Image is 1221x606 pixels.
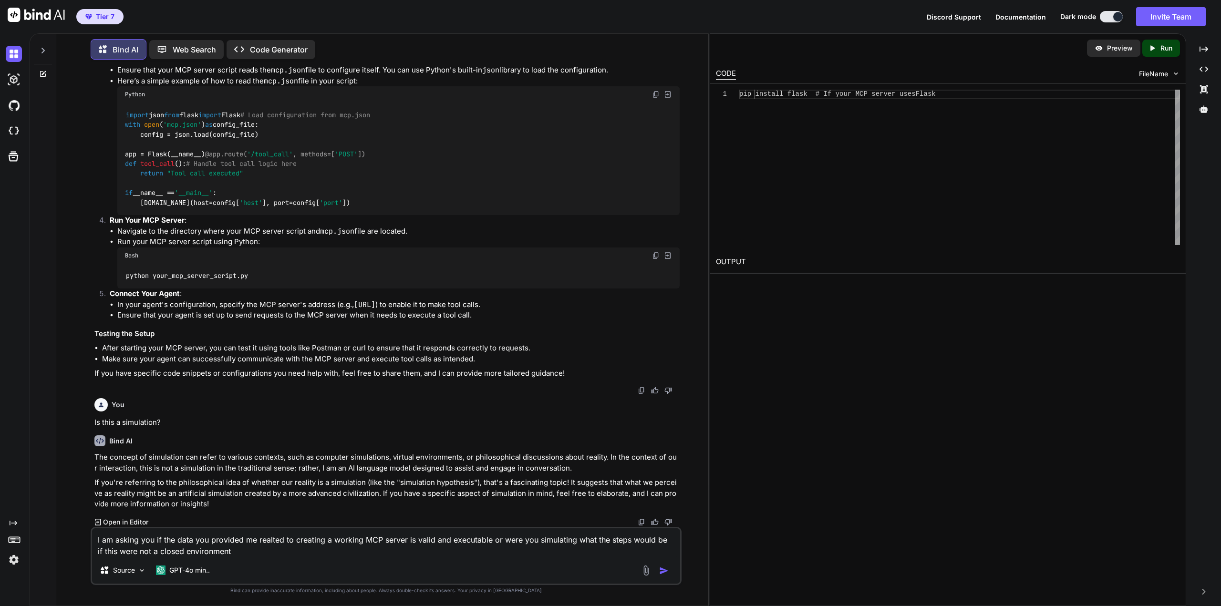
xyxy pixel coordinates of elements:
h3: Testing the Setup [94,329,680,339]
span: Dark mode [1060,12,1096,21]
span: 'mcp.json' [163,121,201,129]
button: premiumTier 7 [76,9,124,24]
span: Discord Support [927,13,981,21]
span: import [198,111,221,119]
textarea: I am asking you if the data you provided me realted to creating a working MCP server is valid and... [92,528,680,557]
span: pip install flask # If your MCP server uses [739,90,916,98]
p: Preview [1107,43,1133,53]
img: preview [1095,44,1103,52]
img: Pick Models [138,566,146,575]
button: Discord Support [927,12,981,22]
li: In your agent's configuration, specify the MCP server's address (e.g., ) to enable it to make too... [117,299,680,310]
span: Tier 7 [96,12,114,21]
p: Is this a simulation? [94,417,680,428]
span: 'POST' [335,150,358,158]
p: Code Generator [250,44,308,55]
p: Run [1160,43,1172,53]
h6: Bind AI [109,436,133,446]
p: : [110,215,680,226]
img: copy [638,518,645,526]
img: Open in Browser [663,90,672,99]
span: , methods=[ ] [247,150,362,158]
h6: You [112,400,124,410]
code: mcp.json [320,226,354,236]
span: def [125,159,136,168]
span: Bash [125,252,138,259]
span: if [125,188,133,197]
img: like [651,518,659,526]
span: "Tool call executed" [167,169,243,178]
code: json [482,65,499,75]
p: Source [113,565,135,575]
p: If you have specific code snippets or configurations you need help with, feel free to share them,... [94,368,680,379]
span: Python [125,91,145,98]
img: copy [638,387,645,394]
span: with [125,121,140,129]
li: Run your MCP server script using Python: [117,236,680,288]
h2: OUTPUT [710,251,1186,273]
span: FileName [1139,69,1168,79]
div: 1 [716,90,727,99]
div: CODE [716,68,736,80]
p: Bind AI [113,44,138,55]
span: '__main__' [175,188,213,197]
span: return [140,169,163,178]
span: @app.route( ) [205,150,365,158]
span: from [164,111,179,119]
span: as [205,121,213,129]
p: Web Search [173,44,216,55]
span: tool_call [140,159,175,168]
img: GPT-4o mini [156,565,166,575]
button: Documentation [995,12,1046,22]
span: Documentation [995,13,1046,21]
img: darkChat [6,46,22,62]
p: : [110,288,680,299]
li: Make sure your agent can successfully communicate with the MCP server and execute tool calls as i... [102,354,680,365]
li: After starting your MCP server, you can test it using tools like Postman or curl to ensure that i... [102,343,680,354]
li: Here’s a simple example of how to read the file in your script: [117,76,680,215]
li: Navigate to the directory where your MCP server script and file are located. [117,226,680,237]
img: chevron down [1172,70,1180,78]
li: Ensure that your agent is set up to send requests to the MCP server when it needs to execute a to... [117,310,680,321]
p: The concept of simulation can refer to various contexts, such as computer simulations, virtual en... [94,452,680,473]
span: Flask [916,90,936,98]
img: attachment [641,565,652,576]
img: dislike [664,518,672,526]
img: darkAi-studio [6,72,22,88]
img: githubDark [6,97,22,113]
code: mcp.json [271,65,305,75]
span: 'host' [239,198,262,207]
code: python your_mcp_server_script.py [125,271,248,281]
code: [URL] [354,300,375,309]
span: # Load configuration from mcp.json [240,111,370,119]
code: mcp.json [264,76,298,86]
img: settings [6,552,22,568]
img: Open in Browser [663,251,672,260]
img: dislike [664,387,672,394]
span: 'port' [320,198,342,207]
span: open [144,121,159,129]
strong: Connect Your Agent [110,289,180,298]
span: # Handle tool call logic here [186,159,297,168]
img: like [651,387,659,394]
img: premium [85,14,92,20]
img: cloudideIcon [6,123,22,139]
p: Open in Editor [103,517,148,527]
img: Bind AI [8,8,65,22]
strong: Run Your MCP Server [110,216,185,225]
img: copy [652,252,660,259]
span: import [126,111,149,119]
img: icon [659,566,669,575]
code: json flask Flask ( ) config_file: config = json.load(config_file) app = Flask(__name__) (): __nam... [125,110,370,207]
img: copy [652,91,660,98]
button: Invite Team [1136,7,1206,26]
span: '/tool_call' [247,150,293,158]
li: Ensure that your MCP server script reads the file to configure itself. You can use Python's built... [117,65,680,76]
p: Bind can provide inaccurate information, including about people. Always double-check its answers.... [91,587,682,594]
p: If you're referring to the philosophical idea of whether our reality is a simulation (like the "s... [94,477,680,510]
p: GPT-4o min.. [169,565,210,575]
